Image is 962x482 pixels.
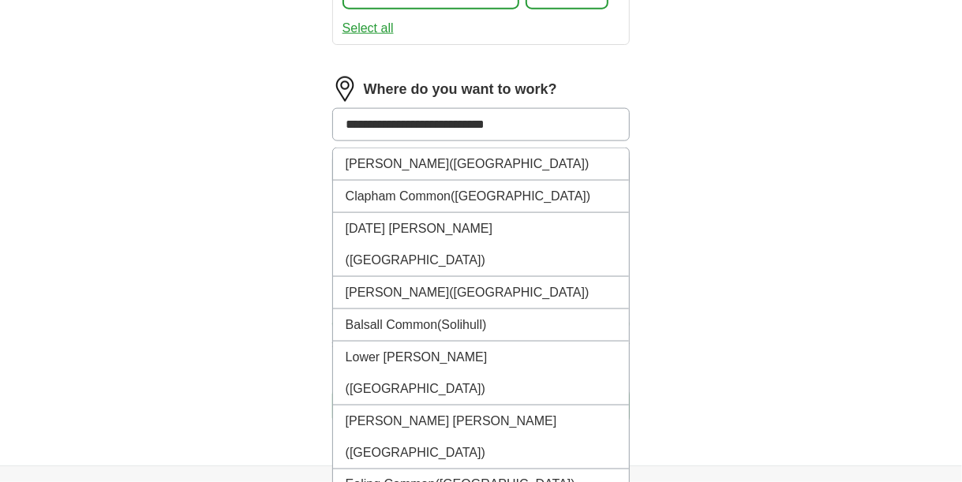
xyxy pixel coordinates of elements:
label: Where do you want to work? [364,79,557,100]
li: [PERSON_NAME] [333,148,630,181]
li: Balsall Common [333,309,630,342]
span: ([GEOGRAPHIC_DATA]) [451,189,590,203]
li: [DATE] [PERSON_NAME] [333,213,630,277]
li: Clapham Common [333,181,630,213]
span: (Solihull) [437,318,486,331]
li: Lower [PERSON_NAME] [333,342,630,405]
span: ([GEOGRAPHIC_DATA]) [346,446,485,459]
button: Select all [343,19,394,38]
li: [PERSON_NAME] [333,277,630,309]
span: ([GEOGRAPHIC_DATA]) [346,382,485,395]
span: ([GEOGRAPHIC_DATA]) [346,253,485,267]
li: [PERSON_NAME] [PERSON_NAME] [333,405,630,469]
span: ([GEOGRAPHIC_DATA]) [449,157,589,170]
span: ([GEOGRAPHIC_DATA]) [449,286,589,299]
img: location.png [332,77,357,102]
